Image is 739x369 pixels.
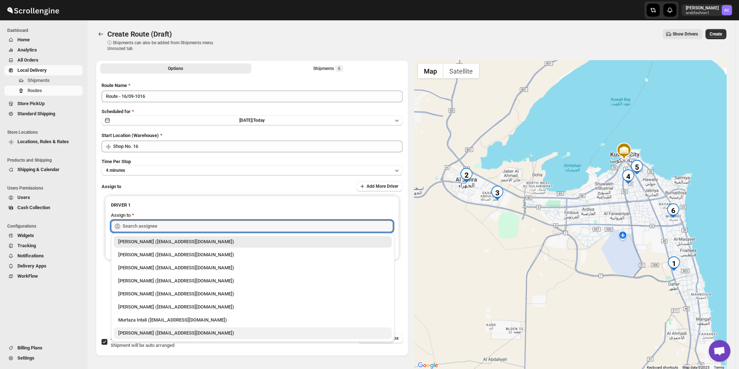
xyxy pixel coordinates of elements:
[686,5,719,11] p: [PERSON_NAME]
[17,273,38,279] span: WorkFlow
[4,55,83,65] button: All Orders
[490,186,504,200] div: 3
[102,165,402,175] button: 4 minutes
[111,300,395,313] li: Anil Trivedi (siddhu37.trivedi@gmail.com)
[118,316,387,324] div: Murtaza Intali ([EMAIL_ADDRESS][DOMAIN_NAME])
[4,192,83,203] button: Users
[4,75,83,86] button: Shipments
[17,111,55,116] span: Standard Shipping
[621,169,635,184] div: 4
[102,133,159,138] span: Start Location (Warehouse)
[459,168,474,182] div: 2
[4,261,83,271] button: Delivery Apps
[17,167,59,172] span: Shipping & Calendar
[7,185,83,191] span: Users Permissions
[662,29,702,39] button: Show Drivers
[666,203,680,218] div: 6
[118,238,387,245] div: [PERSON_NAME] ([EMAIL_ADDRESS][DOMAIN_NAME])
[673,31,698,37] span: Show Drivers
[111,335,135,341] span: AI Optimize
[102,115,402,125] button: [DATE]|Today
[710,31,722,37] span: Create
[28,78,50,83] span: Shipments
[4,271,83,281] button: WorkFlow
[705,29,726,39] button: Create
[17,37,30,42] span: Home
[118,329,387,337] div: [PERSON_NAME] ([EMAIL_ADDRESS][DOMAIN_NAME])
[111,212,131,219] div: Assign to
[102,109,131,114] span: Scheduled for
[708,347,723,361] button: Map camera controls
[17,195,30,200] span: Users
[111,236,395,248] li: Abizer Chikhly (abizertc@gmail.com)
[17,233,34,238] span: Widgets
[118,277,387,285] div: [PERSON_NAME] ([EMAIL_ADDRESS][DOMAIN_NAME])
[4,203,83,213] button: Cash Collection
[4,45,83,55] button: Analytics
[102,159,131,164] span: Time Per Stop
[111,202,393,209] h3: DRIVER 1
[102,91,402,102] input: Eg: Bengaluru Route
[111,261,395,274] li: Murtaza Bhai Sagwara (murtazarata786@gmail.com)
[118,303,387,311] div: [PERSON_NAME] ([EMAIL_ADDRESS][DOMAIN_NAME])
[17,47,37,53] span: Analytics
[4,35,83,45] button: Home
[28,88,42,93] span: Routes
[6,1,60,19] img: ScrollEngine
[253,118,265,123] span: Today
[4,165,83,175] button: Shipping & Calendar
[7,223,83,229] span: Configurations
[17,263,46,269] span: Delivery Apps
[118,264,387,271] div: [PERSON_NAME] ([EMAIL_ADDRESS][DOMAIN_NAME])
[4,137,83,147] button: Locations, Rules & Rates
[111,313,395,326] li: Murtaza Intali (intaliwalamurtaza@gmail.com)
[111,326,395,339] li: Nagendra Reddy (fnsalonsecretary@gmail.com)
[111,287,395,300] li: Manan Miyaji (miyaji5253@gmail.com)
[17,67,47,73] span: Local Delivery
[17,345,42,351] span: Billing Plans
[118,251,387,258] div: [PERSON_NAME] ([EMAIL_ADDRESS][DOMAIN_NAME])
[17,355,34,361] span: Settings
[4,241,83,251] button: Tracking
[113,141,402,152] input: Search location
[111,248,395,261] li: Aziz Taher (azizchikhly53@gmail.com)
[106,167,125,173] span: 4 minutes
[102,184,121,189] span: Assign to
[17,205,50,210] span: Cash Collection
[17,101,45,106] span: Store PickUp
[123,220,393,232] input: Search assignee
[239,118,253,123] span: [DATE] |
[111,343,174,348] span: Shipment will be auto arranged
[724,8,729,13] text: AC
[17,57,38,63] span: All Orders
[681,4,732,16] button: User menu
[100,63,251,74] button: All Route Options
[666,256,681,271] div: 1
[96,29,106,39] button: Routes
[722,5,732,15] span: Abizer Chikhly
[107,30,172,38] span: Create Route (Draft)
[313,65,343,72] div: Shipments
[17,139,69,144] span: Locations, Rules & Rates
[418,64,443,78] button: Show street map
[96,76,408,317] div: All Route Options
[168,66,183,71] span: Options
[118,290,387,298] div: [PERSON_NAME] ([EMAIL_ADDRESS][DOMAIN_NAME])
[4,231,83,241] button: Widgets
[7,129,83,135] span: Store Locations
[7,28,83,33] span: Dashboard
[367,183,398,189] span: Add More Driver
[111,274,395,287] li: Ali Hussain (alihita52@gmail.com)
[686,11,719,15] p: arabfashion1
[107,40,222,51] p: ⓘ Shipments can also be added from Shipments menu Unrouted tab
[443,64,479,78] button: Show satellite imagery
[17,243,36,248] span: Tracking
[253,63,404,74] button: Selected Shipments
[7,157,83,163] span: Products and Shipping
[4,343,83,353] button: Billing Plans
[4,86,83,96] button: Routes
[4,251,83,261] button: Notifications
[629,160,644,174] div: 5
[102,83,127,88] span: Route Name
[17,253,44,258] span: Notifications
